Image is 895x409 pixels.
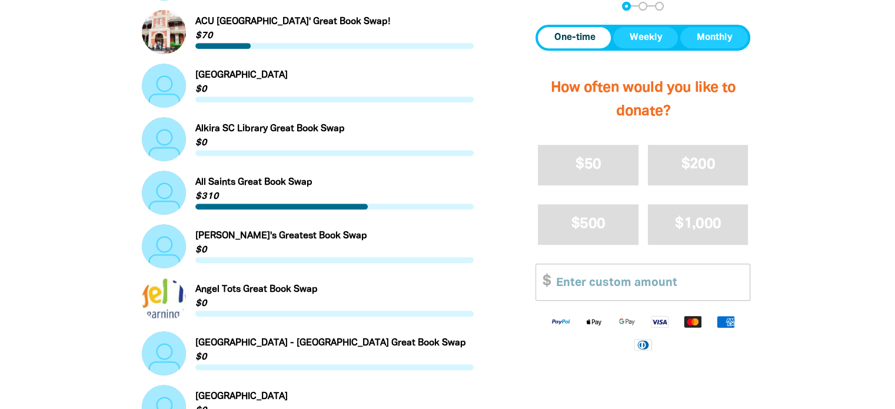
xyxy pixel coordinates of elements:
img: Google Pay logo [610,315,643,329]
img: Visa logo [643,315,676,329]
button: Navigate to step 3 of 3 to enter your payment details [655,2,664,11]
img: Paypal logo [544,315,577,329]
img: Diners Club logo [627,338,660,352]
button: Navigate to step 2 of 3 to enter your details [638,2,647,11]
span: $1,000 [675,217,721,231]
button: $500 [538,204,638,245]
img: Apple Pay logo [577,315,610,329]
img: Mastercard logo [676,315,709,329]
span: One-time [554,31,595,45]
h2: How often would you like to donate? [535,65,750,135]
span: $200 [681,158,715,171]
button: $1,000 [648,204,748,245]
button: Monthly [680,27,748,48]
span: $50 [575,158,601,171]
span: Monthly [696,31,732,45]
button: One-time [538,27,611,48]
button: Navigate to step 1 of 3 to enter your donation amount [622,2,631,11]
span: $ [536,264,550,300]
div: Donation frequency [535,25,750,51]
div: Available payment methods [535,306,750,361]
img: American Express logo [709,315,742,329]
button: Weekly [613,27,678,48]
input: Enter custom amount [548,264,750,300]
span: Weekly [629,31,662,45]
button: $50 [538,145,638,185]
span: $500 [571,217,605,231]
button: $200 [648,145,748,185]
